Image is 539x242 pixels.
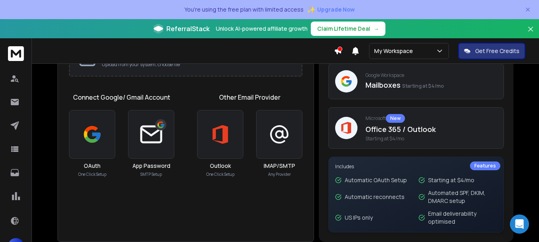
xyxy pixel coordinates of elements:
p: Microsoft [365,114,497,123]
span: Upgrade Now [317,6,355,14]
p: SMTP Setup [140,171,162,177]
p: Office 365 / Outlook [365,124,497,135]
h3: App Password [132,162,170,170]
p: Automatic OAuth Setup [345,176,407,184]
span: → [373,25,379,33]
button: Claim Lifetime Deal→ [311,22,385,36]
div: Features [470,161,500,170]
p: Starting at $4/mo [428,176,474,184]
p: Unlock AI-powered affiliate growth [216,25,308,33]
p: One Click Setup [206,171,235,177]
p: Get Free Credits [475,47,519,55]
h3: IMAP/SMTP [264,162,295,170]
button: Get Free Credits [458,43,525,59]
span: ReferralStack [166,24,209,33]
p: One Click Setup [78,171,107,177]
h3: Outlook [210,162,231,170]
p: Google Workspace [365,72,497,79]
span: Starting at $4/mo [402,83,444,89]
div: Open Intercom Messenger [510,214,529,234]
p: Includes [335,163,497,170]
p: You're using the free plan with limited access [184,6,304,14]
p: My Workspace [374,47,416,55]
h1: Connect Google/ Gmail Account [73,92,170,102]
p: Mailboxes [365,79,497,91]
div: New [386,114,405,123]
span: ✨ [307,4,316,15]
button: Close banner [525,24,536,43]
p: Automated SPF, DKIM, DMARC setup [428,189,497,205]
span: Starting at $4/mo [365,136,497,142]
p: Any Provider [268,171,291,177]
h1: Other Email Provider [219,92,280,102]
p: US IPs only [345,214,373,222]
h3: OAuth [84,162,101,170]
p: Automatic reconnects [345,193,405,201]
p: Email deliverability optimised [428,210,497,226]
button: ✨Upgrade Now [307,2,355,18]
p: Upload from your system, choose file [102,61,294,68]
